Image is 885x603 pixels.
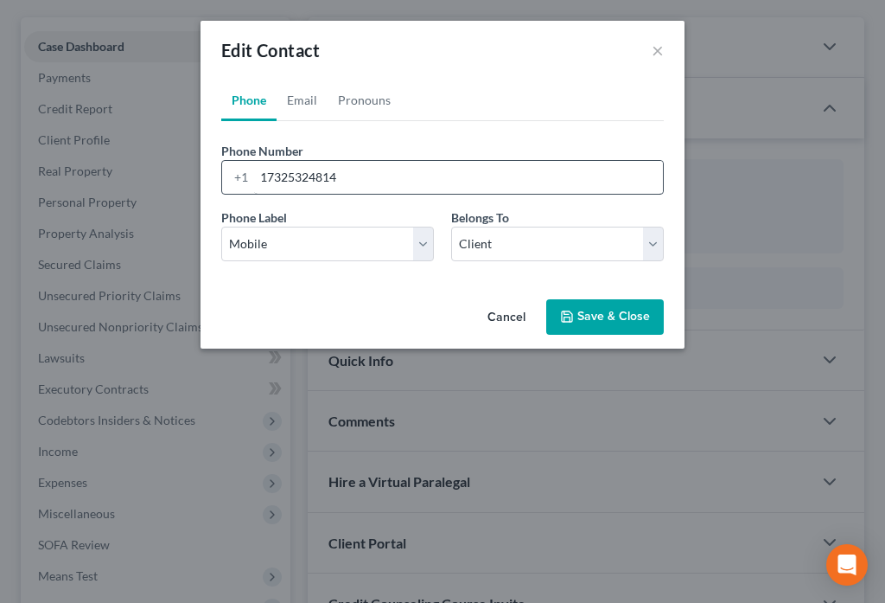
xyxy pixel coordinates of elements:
[254,161,663,194] input: ###-###-####
[222,161,254,194] div: +1
[652,40,664,61] button: ×
[221,210,287,225] span: Phone Label
[328,80,401,121] a: Pronouns
[451,210,509,225] span: Belongs To
[221,144,303,158] span: Phone Number
[474,301,539,336] button: Cancel
[221,40,321,61] span: Edit Contact
[826,544,868,586] div: Open Intercom Messenger
[277,80,328,121] a: Email
[221,80,277,121] a: Phone
[546,299,664,336] button: Save & Close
